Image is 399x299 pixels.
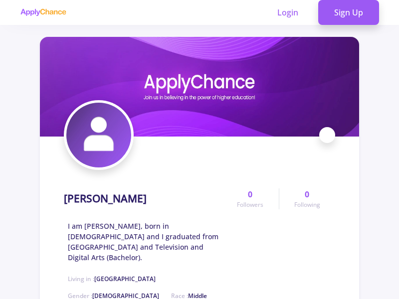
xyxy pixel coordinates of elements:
[279,188,335,209] a: 0Following
[40,37,359,137] img: farzane shafiecover image
[94,275,156,283] span: [GEOGRAPHIC_DATA]
[248,188,252,200] span: 0
[68,221,222,263] span: I am [PERSON_NAME], born in [DEMOGRAPHIC_DATA] and I graduated from [GEOGRAPHIC_DATA] and Televis...
[20,8,66,16] img: applychance logo text only
[66,103,131,167] img: farzane shafieavatar
[305,188,309,200] span: 0
[222,188,278,209] a: 0Followers
[237,200,263,209] span: Followers
[294,200,320,209] span: Following
[68,275,156,283] span: Living in :
[64,192,147,205] h1: [PERSON_NAME]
